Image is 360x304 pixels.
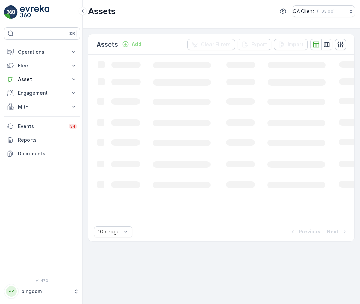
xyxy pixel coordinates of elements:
[6,286,17,297] div: PP
[132,41,141,48] p: Add
[88,6,116,17] p: Assets
[4,133,80,147] a: Reports
[4,59,80,73] button: Fleet
[20,5,49,19] img: logo_light-DOdMpM7g.png
[18,123,64,130] p: Events
[18,150,77,157] p: Documents
[238,39,271,50] button: Export
[288,41,303,48] p: Import
[4,73,80,86] button: Asset
[289,228,321,236] button: Previous
[299,228,320,235] p: Previous
[293,5,355,17] button: QA Client(+03:00)
[4,86,80,100] button: Engagement
[326,228,349,236] button: Next
[97,40,118,49] p: Assets
[4,100,80,114] button: MRF
[4,284,80,299] button: PPpingdom
[251,41,267,48] p: Export
[18,103,66,110] p: MRF
[18,49,66,55] p: Operations
[4,119,80,133] a: Events34
[293,8,314,15] p: QA Client
[187,39,235,50] button: Clear Filters
[4,279,80,283] span: v 1.47.3
[18,137,77,143] p: Reports
[21,288,70,295] p: pingdom
[274,39,308,50] button: Import
[68,31,75,36] p: ⌘B
[4,5,18,19] img: logo
[18,90,66,97] p: Engagement
[4,147,80,161] a: Documents
[317,9,335,14] p: ( +03:00 )
[18,76,66,83] p: Asset
[4,45,80,59] button: Operations
[327,228,338,235] p: Next
[70,124,76,129] p: 34
[119,40,144,48] button: Add
[18,62,66,69] p: Fleet
[201,41,231,48] p: Clear Filters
